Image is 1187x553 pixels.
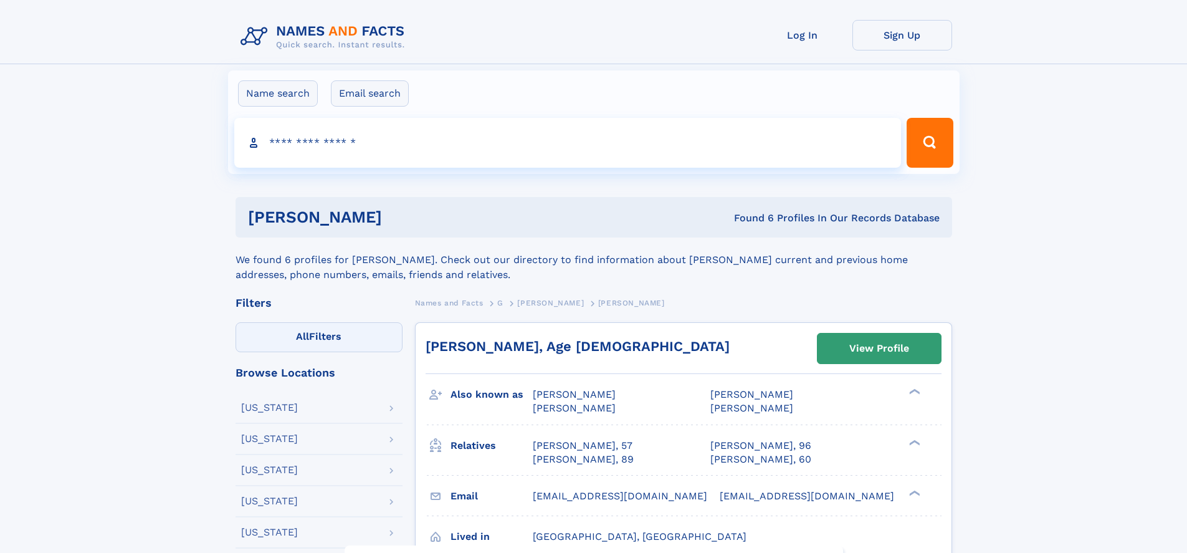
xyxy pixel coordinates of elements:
[450,384,533,405] h3: Also known as
[236,297,403,309] div: Filters
[533,453,634,466] a: [PERSON_NAME], 89
[497,295,503,310] a: G
[241,527,298,537] div: [US_STATE]
[533,439,632,453] a: [PERSON_NAME], 57
[238,80,318,107] label: Name search
[720,490,894,502] span: [EMAIL_ADDRESS][DOMAIN_NAME]
[818,334,941,363] a: View Profile
[426,339,730,354] a: [PERSON_NAME], Age [DEMOGRAPHIC_DATA]
[331,80,409,107] label: Email search
[450,486,533,507] h3: Email
[710,453,811,466] a: [PERSON_NAME], 60
[533,402,616,414] span: [PERSON_NAME]
[415,295,484,310] a: Names and Facts
[241,496,298,506] div: [US_STATE]
[906,388,921,396] div: ❯
[450,435,533,456] h3: Relatives
[852,20,952,50] a: Sign Up
[241,434,298,444] div: [US_STATE]
[598,299,665,307] span: [PERSON_NAME]
[241,403,298,413] div: [US_STATE]
[450,526,533,547] h3: Lived in
[906,438,921,446] div: ❯
[236,367,403,378] div: Browse Locations
[241,465,298,475] div: [US_STATE]
[710,439,811,453] a: [PERSON_NAME], 96
[753,20,852,50] a: Log In
[236,322,403,352] label: Filters
[497,299,503,307] span: G
[296,330,309,342] span: All
[907,118,953,168] button: Search Button
[517,295,584,310] a: [PERSON_NAME]
[236,238,952,282] div: We found 6 profiles for [PERSON_NAME]. Check out our directory to find information about [PERSON_...
[710,388,793,400] span: [PERSON_NAME]
[234,118,902,168] input: search input
[248,209,558,225] h1: [PERSON_NAME]
[517,299,584,307] span: [PERSON_NAME]
[558,211,940,225] div: Found 6 Profiles In Our Records Database
[533,490,707,502] span: [EMAIL_ADDRESS][DOMAIN_NAME]
[236,20,415,54] img: Logo Names and Facts
[533,531,746,542] span: [GEOGRAPHIC_DATA], [GEOGRAPHIC_DATA]
[533,388,616,400] span: [PERSON_NAME]
[849,334,909,363] div: View Profile
[906,489,921,497] div: ❯
[710,402,793,414] span: [PERSON_NAME]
